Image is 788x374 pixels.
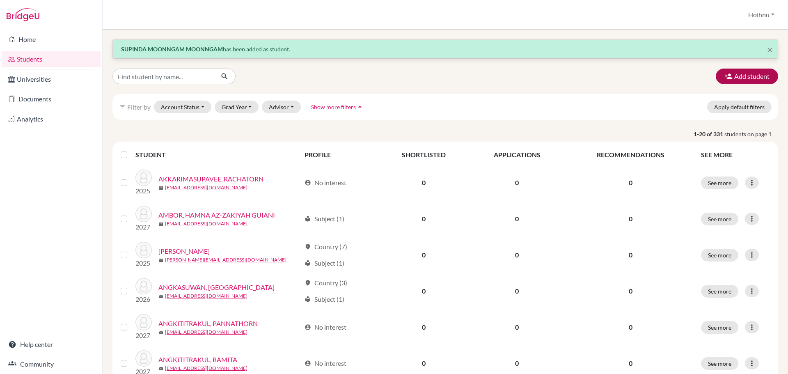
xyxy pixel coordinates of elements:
[469,165,565,201] td: 0
[158,282,275,292] a: ANGKASUWAN, [GEOGRAPHIC_DATA]
[305,179,311,186] span: account_circle
[112,69,214,84] input: Find student by name...
[135,278,152,294] img: ANGKASUWAN, VITCHAYA
[305,216,311,222] span: local_library
[300,145,378,165] th: PROFILE
[378,145,469,165] th: SHORTLISTED
[165,365,247,372] a: [EMAIL_ADDRESS][DOMAIN_NAME]
[305,214,344,224] div: Subject (1)
[215,101,259,113] button: Grad Year
[378,165,469,201] td: 0
[2,336,101,353] a: Help center
[158,210,275,220] a: AMBOR, HAMNA AZ-ZAKIYAH GUIANI
[135,242,152,258] img: ANASTASYA, JOSELINE
[570,286,691,296] p: 0
[2,356,101,372] a: Community
[121,45,770,53] p: has been added as student.
[135,206,152,222] img: AMBOR, HAMNA AZ-ZAKIYAH GUIANI
[165,256,286,264] a: [PERSON_NAME][EMAIL_ADDRESS][DOMAIN_NAME]
[262,101,301,113] button: Advisor
[305,243,311,250] span: location_on
[305,242,347,252] div: Country (7)
[127,103,151,111] span: Filter by
[165,220,247,227] a: [EMAIL_ADDRESS][DOMAIN_NAME]
[158,174,263,184] a: AKKARIMASUPAVEE, RACHATORN
[570,214,691,224] p: 0
[305,360,311,367] span: account_circle
[119,103,126,110] i: filter_list
[701,321,738,334] button: See more
[158,294,163,299] span: mail
[305,324,311,330] span: account_circle
[378,309,469,345] td: 0
[696,145,775,165] th: SEE MORE
[154,101,211,113] button: Account Status
[2,91,101,107] a: Documents
[305,280,311,286] span: location_on
[469,309,565,345] td: 0
[744,7,778,23] button: Hoihnu
[304,101,371,113] button: Show more filtersarrow_drop_up
[305,278,347,288] div: Country (3)
[305,358,346,368] div: No interest
[135,314,152,330] img: ANGKITITRAKUL, PANNATHORN
[2,111,101,127] a: Analytics
[701,249,738,262] button: See more
[378,237,469,273] td: 0
[135,258,152,268] p: 2025
[158,258,163,263] span: mail
[469,201,565,237] td: 0
[565,145,696,165] th: RECOMMENDATIONS
[701,213,738,225] button: See more
[135,170,152,186] img: AKKARIMASUPAVEE, RACHATORN
[158,246,210,256] a: [PERSON_NAME]
[165,292,247,300] a: [EMAIL_ADDRESS][DOMAIN_NAME]
[378,273,469,309] td: 0
[165,328,247,336] a: [EMAIL_ADDRESS][DOMAIN_NAME]
[135,186,152,196] p: 2025
[570,322,691,332] p: 0
[311,103,356,110] span: Show more filters
[2,51,101,67] a: Students
[305,296,311,303] span: local_library
[158,330,163,335] span: mail
[158,319,258,328] a: ANGKITITRAKUL, PANNATHORN
[356,103,364,111] i: arrow_drop_up
[305,294,344,304] div: Subject (1)
[378,201,469,237] td: 0
[305,260,311,266] span: local_library
[158,366,163,371] span: mail
[716,69,778,84] button: Add student
[305,258,344,268] div: Subject (1)
[305,322,346,332] div: No interest
[7,8,39,21] img: Bridge-U
[121,46,223,53] strong: SUPINDA MOONNGAM MOONNGAM
[135,330,152,340] p: 2027
[469,273,565,309] td: 0
[2,31,101,48] a: Home
[158,186,163,190] span: mail
[694,130,724,138] strong: 1-20 of 331
[701,285,738,298] button: See more
[701,177,738,189] button: See more
[570,250,691,260] p: 0
[158,355,237,365] a: ANGKITITRAKUL, RAMITA
[135,350,152,367] img: ANGKITITRAKUL, RAMITA
[469,237,565,273] td: 0
[701,357,738,370] button: See more
[158,222,163,227] span: mail
[707,101,772,113] button: Apply default filters
[724,130,778,138] span: students on page 1
[570,178,691,188] p: 0
[767,45,773,55] button: Close
[2,71,101,87] a: Universities
[570,358,691,368] p: 0
[767,44,773,55] span: ×
[165,184,247,191] a: [EMAIL_ADDRESS][DOMAIN_NAME]
[135,222,152,232] p: 2027
[135,294,152,304] p: 2026
[305,178,346,188] div: No interest
[469,145,565,165] th: APPLICATIONS
[135,145,300,165] th: STUDENT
